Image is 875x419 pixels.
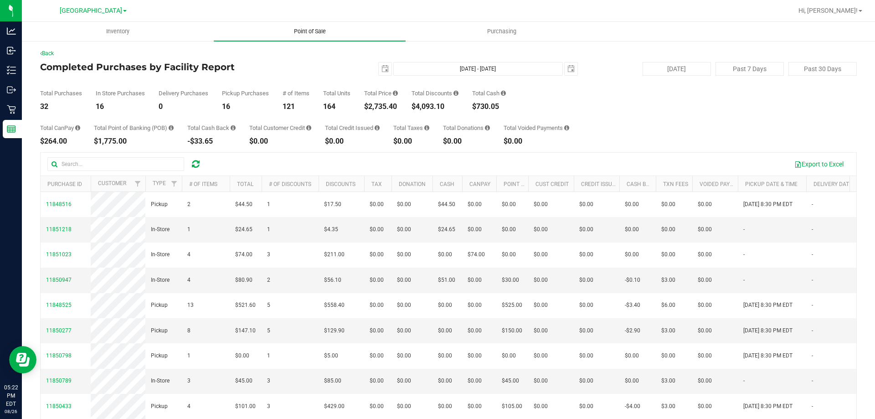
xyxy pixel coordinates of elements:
i: Sum of the successful, non-voided cash payment transactions for all purchases in the date range. ... [501,90,506,96]
a: Filter [130,176,145,191]
div: Delivery Purchases [159,90,208,96]
span: $0.00 [698,301,712,310]
span: $0.00 [370,377,384,385]
span: $0.00 [468,377,482,385]
a: CanPay [469,181,490,187]
span: $0.00 [502,250,516,259]
span: $85.00 [324,377,341,385]
span: In-Store [151,377,170,385]
span: 11848525 [46,302,72,308]
i: Sum of the cash-back amounts from rounded-up electronic payments for all purchases in the date ra... [231,125,236,131]
span: $0.00 [661,200,675,209]
span: $0.00 [438,250,452,259]
span: $0.00 [579,250,593,259]
span: $3.00 [661,402,675,411]
span: 13 [187,301,194,310]
span: $0.00 [625,200,639,209]
span: $56.10 [324,276,341,285]
span: $521.60 [235,301,256,310]
span: $0.00 [579,200,593,209]
span: $0.00 [698,200,712,209]
span: 2 [187,200,190,209]
span: $558.40 [324,301,345,310]
div: Total CanPay [40,125,80,131]
i: Sum of the successful, non-voided point-of-banking payment transactions, both via payment termina... [169,125,174,131]
span: $105.00 [502,402,522,411]
span: [GEOGRAPHIC_DATA] [60,7,122,15]
i: Sum of the total taxes for all purchases in the date range. [424,125,429,131]
span: 3 [267,402,270,411]
span: $101.00 [235,402,256,411]
a: Discounts [326,181,355,187]
span: 11850789 [46,378,72,384]
span: Purchasing [475,27,529,36]
span: Point of Sale [282,27,338,36]
span: $0.00 [397,200,411,209]
span: $0.00 [397,301,411,310]
span: $0.00 [438,377,452,385]
div: Total Credit Issued [325,125,380,131]
span: - [812,352,813,360]
a: # of Discounts [269,181,311,187]
div: $0.00 [504,138,569,145]
span: $44.50 [438,200,455,209]
span: $24.65 [438,225,455,234]
div: $0.00 [325,138,380,145]
span: $0.00 [370,250,384,259]
span: $0.00 [534,276,548,285]
span: $3.00 [661,276,675,285]
inline-svg: Retail [7,105,16,114]
span: $0.00 [625,250,639,259]
span: $0.00 [661,225,675,234]
span: $0.00 [534,377,548,385]
i: Sum of all account credit issued for all refunds from returned purchases in the date range. [375,125,380,131]
span: $0.00 [370,352,384,360]
i: Sum of the discount values applied to the all purchases in the date range. [453,90,458,96]
a: Cash [440,181,454,187]
i: Sum of all voided payment transaction amounts, excluding tips and transaction fees, for all purch... [564,125,569,131]
span: $74.00 [235,250,252,259]
span: 1 [267,352,270,360]
a: Cust Credit [535,181,569,187]
span: $45.00 [502,377,519,385]
span: $0.00 [698,326,712,335]
span: 11850798 [46,352,72,359]
span: $44.50 [235,200,252,209]
button: [DATE] [643,62,711,76]
span: $129.90 [324,326,345,335]
button: Past 30 Days [788,62,857,76]
span: $0.00 [625,225,639,234]
span: In-Store [151,276,170,285]
span: $0.00 [698,225,712,234]
span: Pickup [151,326,168,335]
span: $0.00 [698,250,712,259]
div: Total Point of Banking (POB) [94,125,174,131]
a: Inventory [22,22,214,41]
span: 1 [267,225,270,234]
a: Type [153,180,166,186]
span: Pickup [151,200,168,209]
span: $0.00 [397,250,411,259]
span: select [379,62,391,75]
a: Voided Payment [700,181,745,187]
div: $2,735.40 [364,103,398,110]
span: $0.00 [370,200,384,209]
div: Total Cash Back [187,125,236,131]
span: $24.65 [235,225,252,234]
inline-svg: Analytics [7,26,16,36]
span: In-Store [151,225,170,234]
div: $0.00 [443,138,490,145]
span: $0.00 [579,225,593,234]
span: 11850947 [46,277,72,283]
span: $17.50 [324,200,341,209]
span: - [812,225,813,234]
a: Tax [371,181,382,187]
span: 4 [187,250,190,259]
span: -$4.00 [625,402,640,411]
inline-svg: Inventory [7,66,16,75]
span: [DATE] 8:30 PM EDT [743,200,793,209]
span: 1 [187,225,190,234]
span: - [812,402,813,411]
span: $0.00 [468,225,482,234]
iframe: Resource center [9,346,36,373]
